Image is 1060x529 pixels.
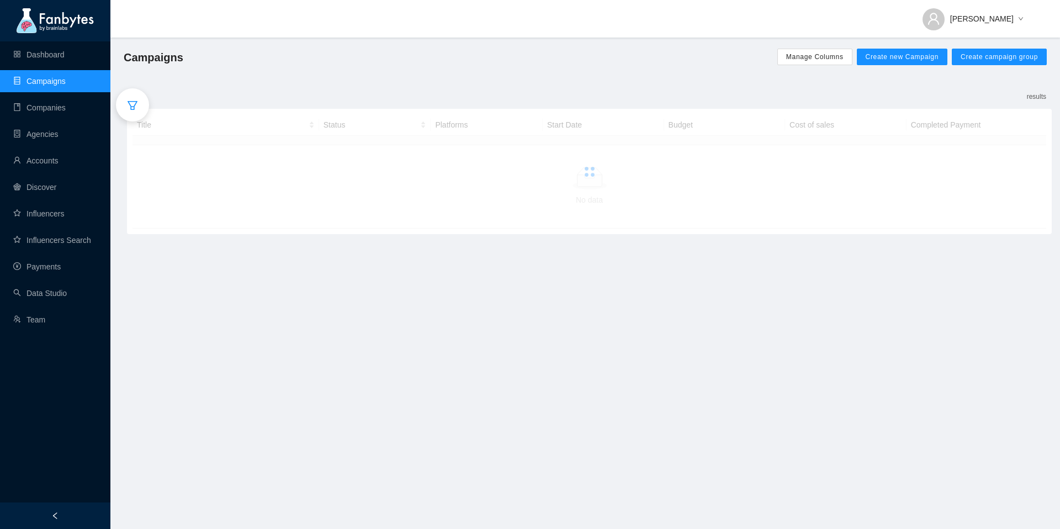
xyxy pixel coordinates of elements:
[866,52,939,61] span: Create new Campaign
[13,289,67,298] a: searchData Studio
[13,156,59,165] a: userAccounts
[13,236,91,245] a: starInfluencers Search
[1018,16,1024,23] span: down
[914,6,1032,23] button: [PERSON_NAME]down
[13,183,56,192] a: radar-chartDiscover
[961,52,1038,61] span: Create campaign group
[786,52,844,61] span: Manage Columns
[777,49,852,65] button: Manage Columns
[13,50,65,59] a: appstoreDashboard
[124,49,183,66] span: Campaigns
[13,209,64,218] a: starInfluencers
[127,100,138,111] span: filter
[927,12,940,25] span: user
[950,13,1014,25] span: [PERSON_NAME]
[13,315,45,324] a: usergroup-addTeam
[13,103,66,112] a: bookCompanies
[952,49,1047,65] button: Create campaign group
[857,49,948,65] button: Create new Campaign
[13,262,61,271] a: pay-circlePayments
[51,512,59,520] span: left
[13,77,66,86] a: databaseCampaigns
[13,130,59,139] a: containerAgencies
[1027,91,1046,102] p: results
